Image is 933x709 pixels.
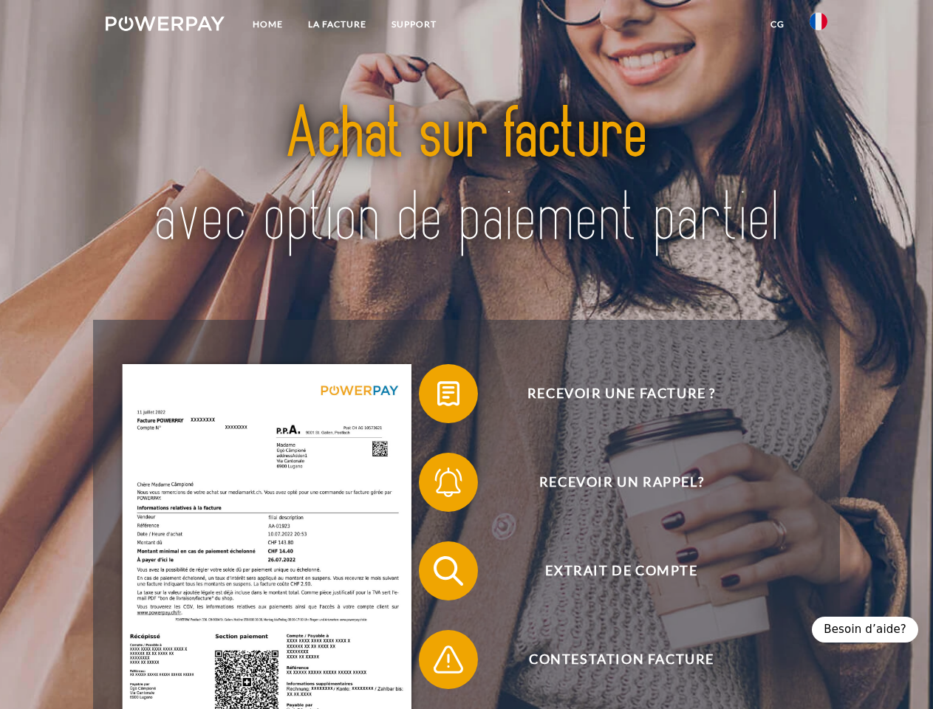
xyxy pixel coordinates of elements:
span: Extrait de compte [440,541,802,600]
button: Recevoir une facture ? [419,364,803,423]
span: Recevoir une facture ? [440,364,802,423]
img: qb_bill.svg [430,375,467,412]
a: LA FACTURE [295,11,379,38]
a: Home [240,11,295,38]
a: Support [379,11,449,38]
span: Contestation Facture [440,630,802,689]
img: qb_warning.svg [430,641,467,678]
img: qb_bell.svg [430,464,467,501]
span: Recevoir un rappel? [440,453,802,512]
button: Recevoir un rappel? [419,453,803,512]
img: fr [810,13,827,30]
a: CG [758,11,797,38]
img: title-powerpay_fr.svg [141,71,792,283]
img: logo-powerpay-white.svg [106,16,225,31]
img: qb_search.svg [430,552,467,589]
button: Extrait de compte [419,541,803,600]
button: Contestation Facture [419,630,803,689]
div: Besoin d’aide? [812,617,918,643]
